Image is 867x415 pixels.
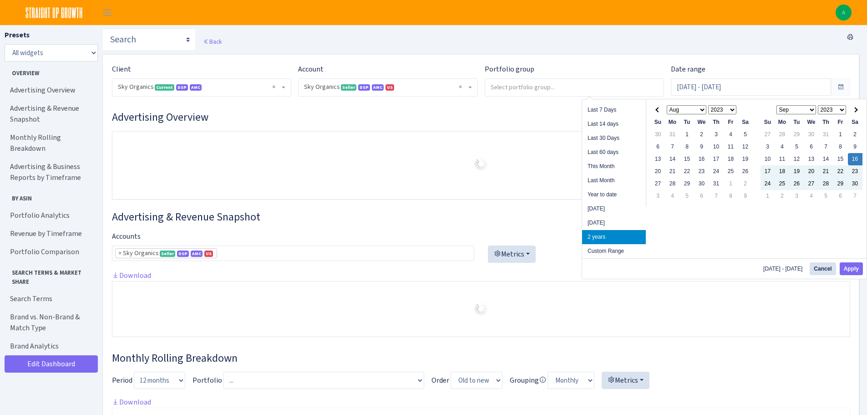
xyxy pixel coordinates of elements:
[5,81,96,99] a: Advertising Overview
[819,190,833,202] td: 5
[819,178,833,190] td: 28
[474,302,488,316] img: Preloader
[5,265,95,286] span: Search Terms & Market Share
[775,178,790,190] td: 25
[177,251,189,257] span: DSP
[651,141,665,153] td: 6
[775,116,790,128] th: Mo
[848,153,862,165] td: 16
[848,141,862,153] td: 9
[709,190,724,202] td: 7
[738,128,753,141] td: 5
[204,251,213,257] span: US
[724,128,738,141] td: 4
[833,153,848,165] td: 15
[665,165,680,178] td: 21
[724,153,738,165] td: 18
[810,262,836,275] button: Cancel
[775,165,790,178] td: 18
[738,190,753,202] td: 9
[761,178,775,190] td: 24
[5,337,96,355] a: Brand Analytics
[582,117,646,131] li: Last 14 days
[5,308,96,337] a: Brand vs. Non-Brand & Match Type
[848,178,862,190] td: 30
[112,210,850,224] h3: Widget #2
[582,188,646,202] li: Year to date
[539,376,546,384] i: Avg. daily only for these metrics:<br> Sessions<br> Units<br> Revenue<br> Spend<br> Sales<br> Cli...
[848,165,862,178] td: 23
[775,141,790,153] td: 4
[724,190,738,202] td: 8
[761,128,775,141] td: 27
[665,190,680,202] td: 4
[695,128,709,141] td: 2
[790,153,804,165] td: 12
[5,158,96,187] a: Advertising & Business Reports by Timeframe
[191,251,203,257] span: Amazon Marketing Cloud
[804,141,819,153] td: 6
[680,190,695,202] td: 5
[738,141,753,153] td: 12
[115,248,217,258] li: Sky Organics <span class="badge badge-success">Seller</span><span class="badge badge-primary">DSP...
[112,111,850,124] h3: Widget #1
[112,64,131,75] label: Client
[680,178,695,190] td: 29
[651,165,665,178] td: 20
[833,178,848,190] td: 29
[761,116,775,128] th: Su
[775,190,790,202] td: 2
[833,141,848,153] td: 8
[485,64,534,75] label: Portfolio group
[775,128,790,141] td: 28
[582,174,646,188] li: Last Month
[848,190,862,202] td: 7
[804,153,819,165] td: 13
[582,202,646,216] li: [DATE]
[709,153,724,165] td: 17
[5,65,95,77] span: Overview
[665,116,680,128] th: Mo
[582,145,646,159] li: Last 60 days
[431,375,449,386] label: Order
[695,116,709,128] th: We
[790,178,804,190] td: 26
[665,178,680,190] td: 28
[112,352,850,365] h3: Widget #38
[5,290,96,308] a: Search Terms
[582,244,646,258] li: Custom Range
[738,153,753,165] td: 19
[695,153,709,165] td: 16
[804,178,819,190] td: 27
[804,128,819,141] td: 30
[299,79,477,96] span: Sky Organics <span class="badge badge-success">Seller</span><span class="badge badge-primary">DSP...
[724,178,738,190] td: 1
[665,141,680,153] td: 7
[819,116,833,128] th: Th
[804,165,819,178] td: 20
[709,128,724,141] td: 3
[680,116,695,128] th: Tu
[5,128,96,158] a: Monthly Rolling Breakdown
[651,190,665,202] td: 3
[738,178,753,190] td: 2
[695,190,709,202] td: 6
[836,5,852,20] img: Angela Sun
[680,165,695,178] td: 22
[848,128,862,141] td: 2
[819,153,833,165] td: 14
[582,103,646,117] li: Last 7 Days
[5,30,30,41] label: Presets
[602,372,649,389] button: Metrics
[582,131,646,145] li: Last 30 Days
[819,165,833,178] td: 21
[341,84,356,91] span: Seller
[819,141,833,153] td: 7
[790,116,804,128] th: Tu
[833,116,848,128] th: Fr
[5,225,96,243] a: Revenue by Timeframe
[304,82,466,92] span: Sky Organics <span class="badge badge-success">Seller</span><span class="badge badge-primary">DSP...
[761,141,775,153] td: 3
[833,165,848,178] td: 22
[665,128,680,141] td: 31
